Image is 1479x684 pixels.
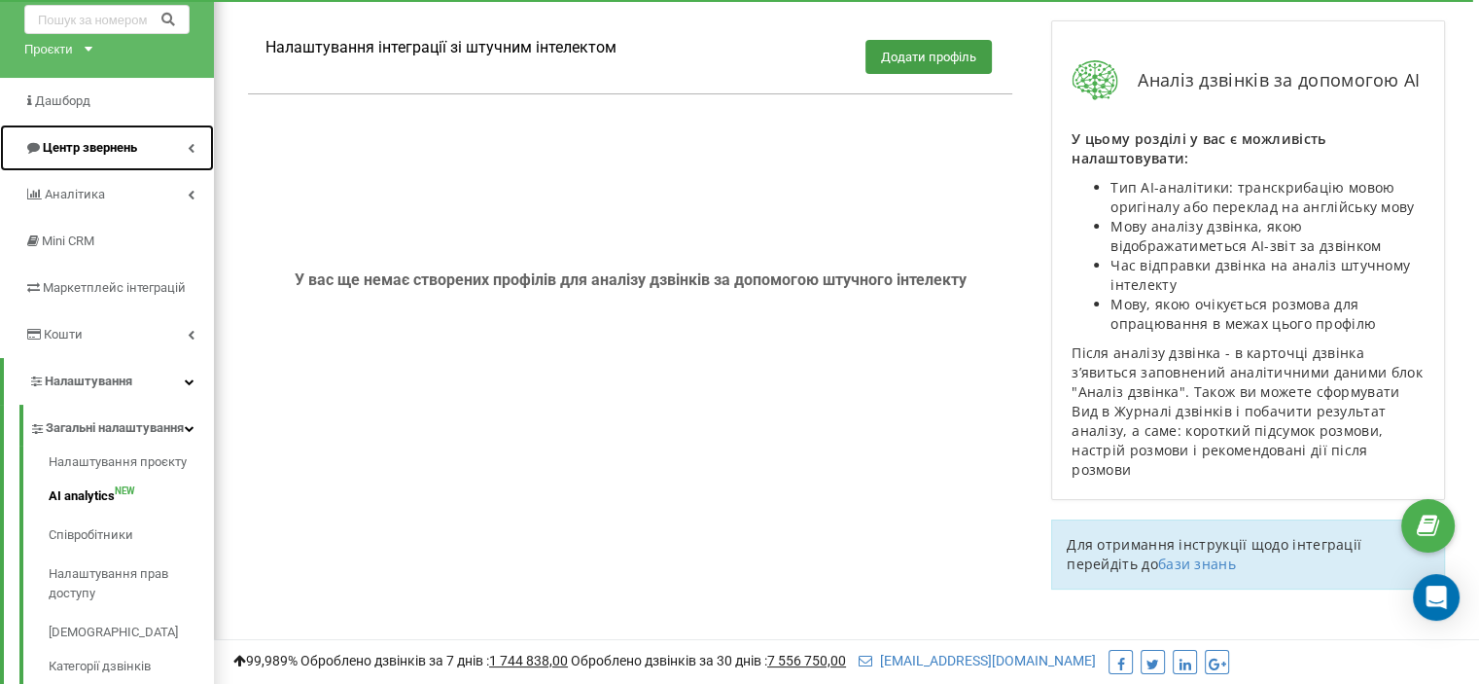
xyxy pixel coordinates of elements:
[44,327,83,342] span: Кошти
[49,516,214,555] a: Співробітники
[571,653,846,668] span: Оброблено дзвінків за 30 днів :
[42,234,94,248] span: Mini CRM
[1158,555,1236,573] a: бази знань
[767,653,846,668] u: 7 556 750,00
[43,140,137,155] span: Центр звернень
[859,653,1096,668] a: [EMAIL_ADDRESS][DOMAIN_NAME]
[265,38,616,56] h1: Налаштування інтеграції зі штучним інтелектом
[865,40,992,74] button: Додати профіль
[49,652,214,676] a: Категорії дзвінків
[1110,256,1425,295] li: Час відправки дзвінка на аналіз штучному інтелекту
[1067,535,1429,574] p: Для отримання інструкції щодо інтеграції перейдіть до
[49,613,214,652] a: [DEMOGRAPHIC_DATA]
[489,653,568,668] u: 1 744 838,00
[46,418,184,438] span: Загальні налаштування
[49,452,214,477] a: Налаштування проєкту
[49,477,214,516] a: AI analyticsNEW
[1072,129,1425,168] p: У цьому розділі у вас є можливість налаштовувати:
[1413,574,1460,621] div: Open Intercom Messenger
[1072,60,1425,100] div: Аналіз дзвінків за допомогою AI
[1110,217,1425,256] li: Мову аналізу дзвінка, якою відображатиметься AI-звіт за дзвінком
[45,187,105,201] span: Аналiтика
[1110,178,1425,217] li: Тип AI-аналітики: транскрибацію мовою оригіналу або переклад на англійську мову
[24,39,73,58] div: Проєкти
[248,110,1012,450] div: У вас ще немає створених профілів для аналізу дзвінків за допомогою штучного інтелекту
[233,653,298,668] span: 99,989%
[24,5,190,34] input: Пошук за номером
[45,374,132,388] span: Налаштування
[300,653,568,668] span: Оброблено дзвінків за 7 днів :
[4,358,214,405] a: Налаштування
[35,93,90,108] span: Дашборд
[1110,295,1425,334] li: Мову, якою очікується розмова для опрацювання в межах цього профілю
[49,555,214,613] a: Налаштування прав доступу
[1072,343,1425,480] p: Після аналізу дзвінка - в карточці дзвінка зʼявиться заповнений аналітичними даними блок "Аналіз ...
[29,405,214,446] a: Загальні налаштування
[43,280,186,295] span: Маркетплейс інтеграцій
